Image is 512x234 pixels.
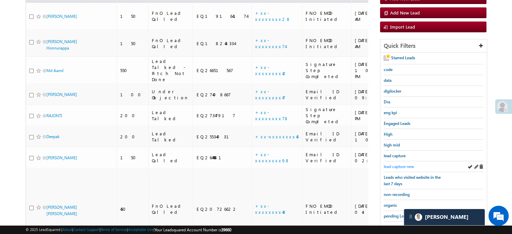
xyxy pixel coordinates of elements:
span: organic [384,203,397,208]
span: pending Leads [384,213,410,219]
span: digilocker [384,89,401,94]
img: d_60004797649_company_0_60004797649 [11,35,28,44]
div: EQ27408667 [196,92,248,98]
div: EQ26651567 [196,67,248,73]
div: [DATE] 10:52 AM [355,131,404,143]
a: About [62,227,72,232]
span: Dra [384,99,390,104]
div: EQ19164174 [196,13,248,19]
textarea: Type your message and hit 'Enter' [9,62,123,177]
div: [DATE] 04:11 PM [355,203,404,215]
div: EQ18248334 [196,40,248,46]
a: +xx-xxxxxxxx45 [255,134,299,139]
div: [DATE] 12:34 AM [355,37,404,49]
span: © 2025 LeadSquared | | | | | [26,227,231,233]
div: 450 [120,206,145,212]
div: Minimize live chat window [110,3,127,20]
div: Email ID Verified [306,152,348,164]
div: Lead Called [152,152,190,164]
span: sapprove [384,224,400,229]
div: Email ID Verified [306,131,348,143]
div: 200 [120,112,145,119]
div: Lead Talked [152,109,190,122]
span: Add New Lead [390,10,420,15]
a: Terms of Service [101,227,127,232]
div: Email ID Verified [306,89,348,101]
span: lead capture new [384,164,414,169]
a: Contact Support [73,227,100,232]
div: 200 [120,134,145,140]
div: [DATE] 09:31 PM [355,89,404,101]
div: 150 [120,155,145,161]
div: FNO EMOD Initiated [306,10,348,22]
div: 550 [120,67,145,73]
em: Start Chat [92,183,122,192]
span: Engaged Leads [384,121,410,126]
div: EQ26444481 [196,155,248,161]
div: Quick Filters [380,39,487,53]
div: EQ25534031 [196,134,248,140]
a: [PERSON_NAME] Honnurappa [46,39,77,51]
div: FnO Lead Called [152,10,190,22]
span: Your Leadsquared Account Number is [155,227,231,232]
div: FNO EMOD Initiated [306,37,348,49]
a: +xx-xxxxxxxx98 [255,152,290,163]
div: Chat with us now [35,35,113,44]
div: 100 [120,92,145,98]
span: data [384,78,391,83]
a: [PERSON_NAME] [PERSON_NAME] [46,205,77,216]
a: +xx-xxxxxxxx74 [255,37,285,49]
a: +xx-xxxxxxxx47 [255,89,285,100]
div: Under Objection [152,89,190,101]
div: Lead Talked - Pitch Not Done [152,58,190,82]
a: Md Aamil [46,68,64,73]
a: Acceptable Use [128,227,153,232]
a: +xx-xxxxxxxx28 [255,10,291,22]
div: [DATE] 02:40 PM [355,152,404,164]
div: [DATE] 10:10 PM [355,61,404,79]
span: Import Lead [390,24,415,30]
div: Lead Talked [152,131,190,143]
a: [PERSON_NAME] [46,14,77,19]
div: Signature Step Completed [306,106,348,125]
div: EQ20726622 [196,206,248,212]
div: carter-dragCarter[PERSON_NAME] [404,209,485,226]
span: Leads who visited website in the last 7 days [384,175,441,186]
span: eng kpi [384,110,397,115]
a: +xx-xxxxxxxx42 [255,64,287,76]
span: non-recording [384,192,410,197]
img: carter-drag [408,214,413,219]
span: High [384,132,392,137]
span: code [384,67,392,72]
span: lead capture [384,153,406,158]
a: [PERSON_NAME] [46,92,77,97]
a: +xx-xxxxxxxx48 [255,203,287,215]
span: 39660 [221,227,231,232]
div: FnO Lead Called [152,37,190,49]
div: EQ27347917 [196,112,248,119]
div: FNO EMOD Initiated [306,203,348,215]
div: [DATE] 06:50 AM [355,10,404,22]
a: [PERSON_NAME] [46,155,77,160]
a: +xx-xxxxxxxx78 [255,109,289,121]
div: FnO Lead Called [152,203,190,215]
a: Deepak [46,134,60,139]
div: 150 [120,13,145,19]
span: Starred Leads [391,55,415,60]
a: RAJONTI [46,113,62,118]
div: 150 [120,40,145,46]
div: Signature Step Completed [306,61,348,79]
div: [DATE] 06:52 PM [355,109,404,122]
span: Carter [425,214,469,220]
span: high mid [384,142,400,147]
img: Carter [415,213,422,221]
